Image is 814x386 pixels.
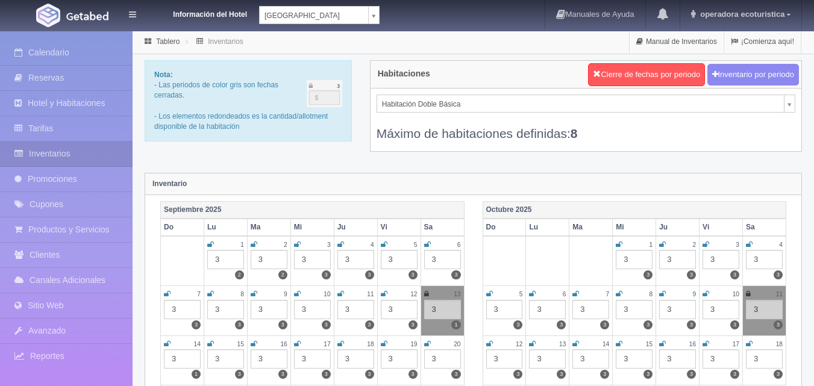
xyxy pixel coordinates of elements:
[451,320,460,329] label: 1
[251,250,287,269] div: 3
[334,219,377,236] th: Ju
[235,370,244,379] label: 3
[569,219,613,236] th: Ma
[659,300,696,319] div: 3
[145,60,352,142] div: - Las periodos de color gris son fechas cerradas. - Los elementos redondeados es la cantidad/allo...
[588,63,705,86] button: Cierre de fechas por periodo
[371,241,374,248] small: 4
[486,300,523,319] div: 3
[600,320,609,329] label: 3
[697,10,784,19] span: operadora ecoturistica
[457,241,461,248] small: 6
[703,300,739,319] div: 3
[322,320,331,329] label: 3
[208,37,243,46] a: Inventarios
[650,291,653,297] small: 8
[337,349,374,369] div: 3
[606,291,610,297] small: 7
[410,341,417,347] small: 19
[284,241,287,248] small: 2
[616,349,653,369] div: 3
[643,320,653,329] label: 3
[367,291,374,297] small: 11
[424,349,461,369] div: 3
[337,300,374,319] div: 3
[643,270,653,279] label: 3
[776,291,783,297] small: 11
[557,370,566,379] label: 3
[451,370,460,379] label: 3
[324,341,330,347] small: 17
[616,300,653,319] div: 3
[156,37,180,46] a: Tablero
[774,320,783,329] label: 3
[278,270,287,279] label: 2
[265,7,363,25] span: [GEOGRAPHIC_DATA]
[424,250,461,269] div: 3
[235,270,244,279] label: 2
[659,250,696,269] div: 3
[192,320,201,329] label: 3
[161,201,465,219] th: Septiembre 2025
[154,70,173,79] b: Nota:
[409,320,418,329] label: 3
[687,320,696,329] label: 3
[378,69,430,78] h4: Habitaciones
[692,291,696,297] small: 9
[377,95,795,113] a: Habitación Doble Básica
[776,341,783,347] small: 18
[603,341,609,347] small: 14
[194,341,201,347] small: 14
[197,291,201,297] small: 7
[779,241,783,248] small: 4
[646,341,653,347] small: 15
[381,349,418,369] div: 3
[730,370,739,379] label: 3
[774,270,783,279] label: 3
[630,30,724,54] a: Manual de Inventarios
[486,349,523,369] div: 3
[483,201,786,219] th: Octubre 2025
[724,30,801,54] a: ¡Comienza aquí!
[259,6,380,24] a: [GEOGRAPHIC_DATA]
[247,219,290,236] th: Ma
[207,300,244,319] div: 3
[280,341,287,347] small: 16
[519,291,523,297] small: 5
[365,370,374,379] label: 3
[36,4,60,27] img: Getabed
[381,250,418,269] div: 3
[294,349,331,369] div: 3
[616,250,653,269] div: 3
[294,250,331,269] div: 3
[251,300,287,319] div: 3
[240,291,244,297] small: 8
[454,291,460,297] small: 13
[703,349,739,369] div: 3
[290,219,334,236] th: Mi
[703,250,739,269] div: 3
[746,349,783,369] div: 3
[424,300,461,319] div: 3
[421,219,464,236] th: Sa
[643,370,653,379] label: 3
[559,341,566,347] small: 13
[152,179,187,188] strong: Inventario
[377,113,795,142] div: Máximo de habitaciones definidas:
[409,370,418,379] label: 3
[278,320,287,329] label: 3
[529,349,566,369] div: 3
[483,219,526,236] th: Do
[513,370,522,379] label: 3
[204,219,247,236] th: Lu
[526,219,569,236] th: Lu
[687,370,696,379] label: 3
[774,370,783,379] label: 3
[251,349,287,369] div: 3
[414,241,418,248] small: 5
[707,64,799,86] button: Inventario por periodo
[600,370,609,379] label: 3
[659,349,696,369] div: 3
[516,341,522,347] small: 12
[278,370,287,379] label: 3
